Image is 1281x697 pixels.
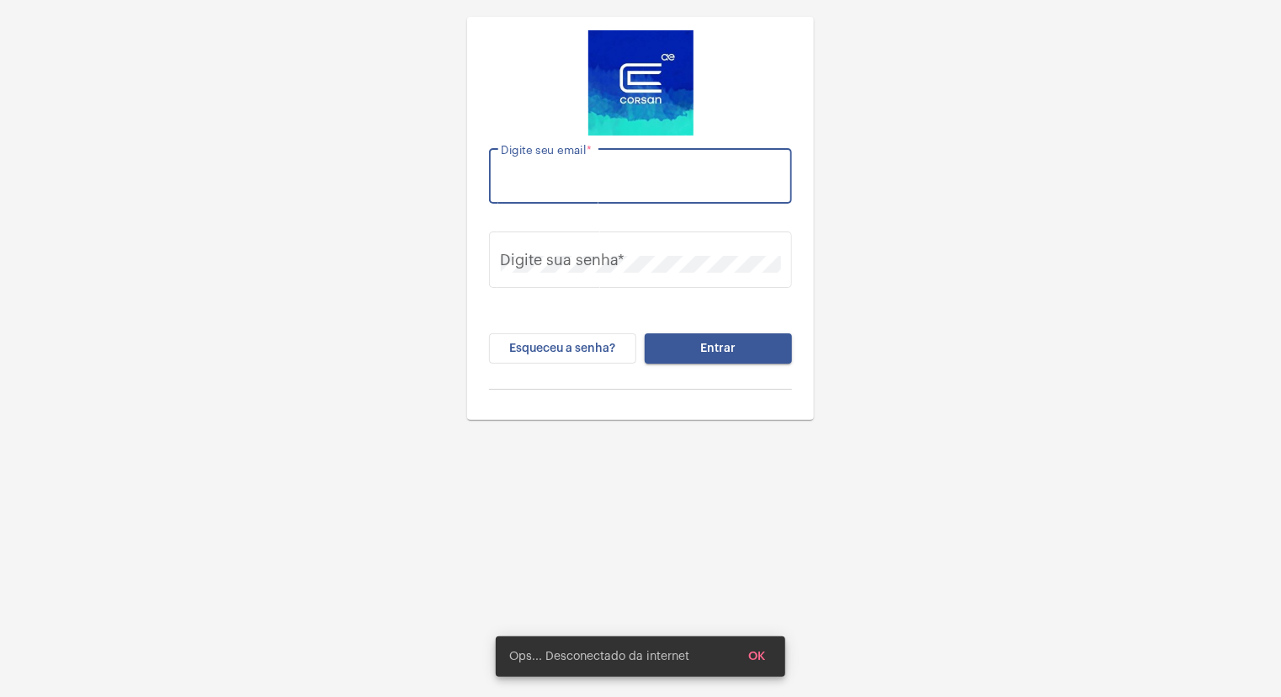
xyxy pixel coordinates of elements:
span: OK [748,651,765,662]
span: Esqueceu a senha? [510,343,616,354]
button: Entrar [645,333,792,364]
span: Entrar [701,343,736,354]
img: d4669ae0-8c07-2337-4f67-34b0df7f5ae4.jpeg [588,30,694,136]
input: Digite seu email [501,172,781,189]
button: OK [735,641,779,672]
span: Ops... Desconectado da internet [509,648,689,665]
button: Esqueceu a senha? [489,333,636,364]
